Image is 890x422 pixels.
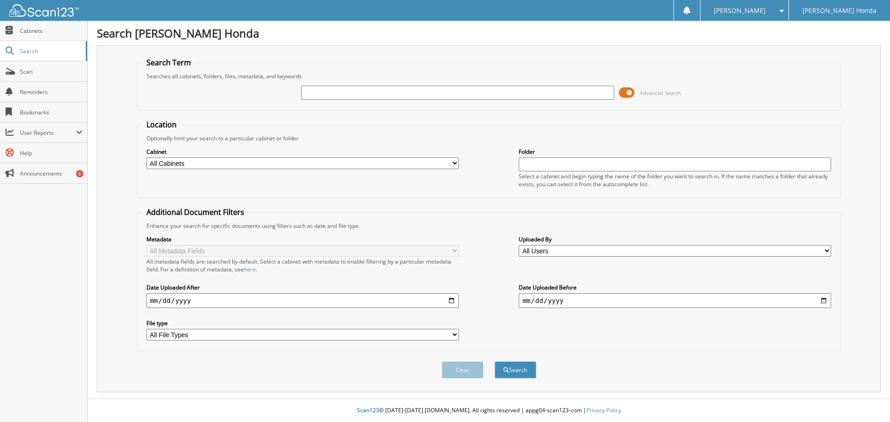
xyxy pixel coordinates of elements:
label: Date Uploaded After [146,283,459,291]
div: Select a cabinet and begin typing the name of the folder you want to search in. If the name match... [519,172,831,188]
div: 6 [76,170,83,177]
img: scan123-logo-white.svg [9,4,79,17]
span: User Reports [20,129,76,137]
span: Scan123 [357,406,379,414]
label: Folder [519,148,831,156]
div: All metadata fields are searched by default. Select a cabinet with metadata to enable filtering b... [146,258,459,273]
a: here [244,265,256,273]
span: [PERSON_NAME] [714,8,766,13]
span: Scan [20,68,83,76]
span: Announcements [20,170,83,177]
span: [PERSON_NAME] Honda [802,8,877,13]
label: Cabinet [146,148,459,156]
button: Clear [442,361,483,378]
span: Reminders [20,88,83,96]
h1: Search [PERSON_NAME] Honda [97,25,881,41]
label: Uploaded By [519,235,831,243]
span: Bookmarks [20,108,83,116]
span: Cabinets [20,27,83,35]
div: Optionally limit your search to a particular cabinet or folder [142,134,836,142]
span: Help [20,149,83,157]
input: start [146,293,459,308]
span: Advanced Search [640,89,681,96]
label: Metadata [146,235,459,243]
label: Date Uploaded Before [519,283,831,291]
button: Search [495,361,536,378]
legend: Search Term [142,57,196,68]
span: Search [20,47,81,55]
a: Privacy Policy [586,406,621,414]
input: end [519,293,831,308]
iframe: Chat Widget [844,378,890,422]
div: Enhance your search for specific documents using filters such as date and file type. [142,222,836,230]
div: Searches all cabinets, folders, files, metadata, and keywords [142,72,836,80]
div: © [DATE]-[DATE] [DOMAIN_NAME]. All rights reserved | appg04-scan123-com | [88,399,890,422]
legend: Additional Document Filters [142,207,249,217]
label: File type [146,319,459,327]
legend: Location [142,120,181,130]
